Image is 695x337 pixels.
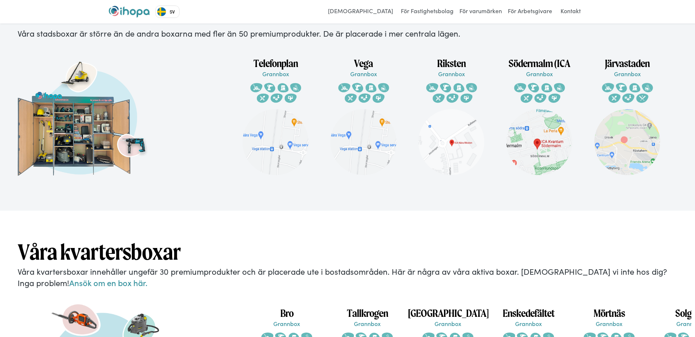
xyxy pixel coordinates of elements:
[408,307,488,319] h1: [GEOGRAPHIC_DATA]
[235,57,316,70] h1: Telefonplan
[499,57,580,70] h1: Södermalm (ICA Kvantum)
[411,70,492,78] p: Grannbox
[411,45,492,189] a: RikstenGrannbox
[155,5,180,18] div: Language
[488,307,569,319] h1: Enskedefältet
[587,57,668,70] h1: Järvastaden
[587,45,668,189] a: JärvastadenGrannbox
[411,57,492,70] h1: Riksten
[488,319,569,327] p: Grannbox
[458,6,504,18] a: För varumärken
[235,45,316,189] a: TelefonplanGrannbox
[155,5,180,18] aside: Language selected: Svenska
[499,45,580,189] a: Södermalm (ICA Kvantum)Grannbox
[235,70,316,78] p: Grannbox
[324,6,397,18] a: [DEMOGRAPHIC_DATA]
[327,319,408,327] p: Grannbox
[323,45,404,189] a: VegaGrannbox
[323,57,404,70] h1: Vega
[247,319,327,327] p: Grannbox
[323,70,404,78] p: Grannbox
[587,70,668,78] p: Grannbox
[569,307,650,319] h1: Mörtnäs
[327,307,408,319] h1: Tallkrogen
[408,319,488,327] p: Grannbox
[18,58,150,176] img: ihopa grannbox hero image
[247,307,327,319] h1: Bro
[109,6,149,18] img: ihopa logo
[556,6,585,18] a: Kontakt
[18,238,677,266] h1: Våra kvartersboxar
[499,70,580,78] p: Grannbox
[109,6,149,18] a: home
[156,6,179,18] a: SV
[399,6,455,18] a: För Fastighetsbolag
[18,28,677,39] p: Våra stadsboxar är större än de andra boxarna med fler än 50 premiumprodukter. De är placerade i ...
[69,277,147,288] a: Ansök om en box här.
[569,319,650,327] p: Grannbox
[506,6,554,18] a: För Arbetsgivare
[18,266,677,289] p: Våra kvartersboxar innehåller ungefär 30 premiumprodukter och är placerade ute i bostadsområden. ...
